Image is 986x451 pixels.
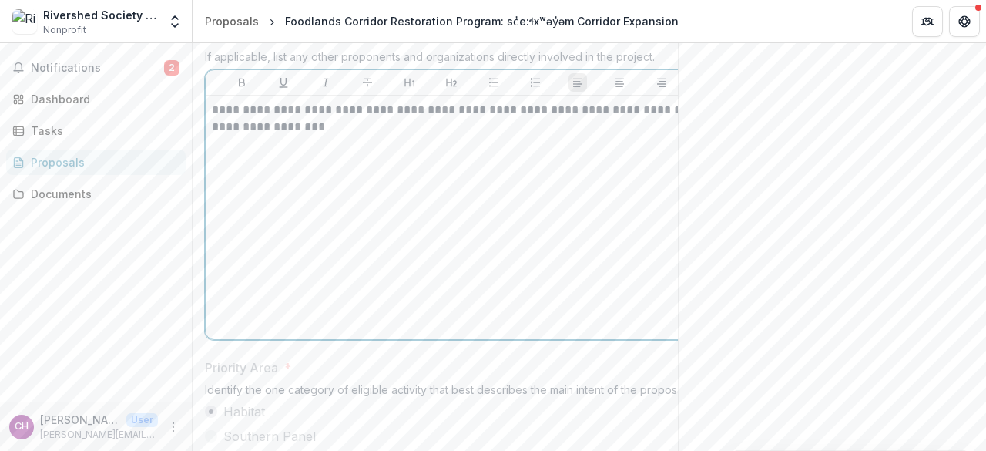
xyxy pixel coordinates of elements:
a: Dashboard [6,86,186,112]
span: Habitat [223,402,265,421]
button: Notifications2 [6,56,186,80]
span: Nonprofit [43,23,86,37]
div: Tasks [31,123,173,139]
a: Documents [6,181,186,207]
button: Bold [233,73,251,92]
button: Heading 2 [442,73,461,92]
button: Underline [274,73,293,92]
span: Notifications [31,62,164,75]
div: Rivershed Society of [GEOGRAPHIC_DATA] (RSBC) [43,7,158,23]
div: Proposals [31,154,173,170]
button: Open entity switcher [164,6,186,37]
img: Rivershed Society of British Columbia (RSBC) [12,9,37,34]
button: Ordered List [526,73,545,92]
p: User [126,413,158,427]
p: [PERSON_NAME][EMAIL_ADDRESS][DOMAIN_NAME] [40,428,158,442]
button: Align Center [610,73,629,92]
nav: breadcrumb [199,10,685,32]
div: Foodlands Corridor Restoration Program: sc̓e:ɬxʷəy̓əm Corridor Expansion [285,13,679,29]
div: Identify the one category of eligible activity that best describes the main intent of the proposal. [205,383,698,402]
p: [PERSON_NAME] [40,412,120,428]
button: Bullet List [485,73,503,92]
button: Strike [358,73,377,92]
a: Proposals [199,10,265,32]
span: Southern Panel [223,427,316,446]
p: Priority Area [205,358,278,377]
div: To enrich screen reader interactions, please activate Accessibility in Grammarly extension settings [212,102,691,333]
button: Italicize [317,73,335,92]
button: Align Left [568,73,587,92]
button: Heading 1 [401,73,419,92]
a: Proposals [6,150,186,175]
div: Documents [31,186,173,202]
div: Dashboard [31,91,173,107]
div: If applicable, list any other proponents and organizations directly involved in the project. [205,50,698,69]
span: 2 [164,60,179,76]
button: Align Right [652,73,671,92]
button: Partners [912,6,943,37]
button: Get Help [949,6,980,37]
button: More [164,418,183,436]
a: Tasks [6,118,186,143]
div: Courtney Hill [15,422,29,432]
div: Proposals [205,13,259,29]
